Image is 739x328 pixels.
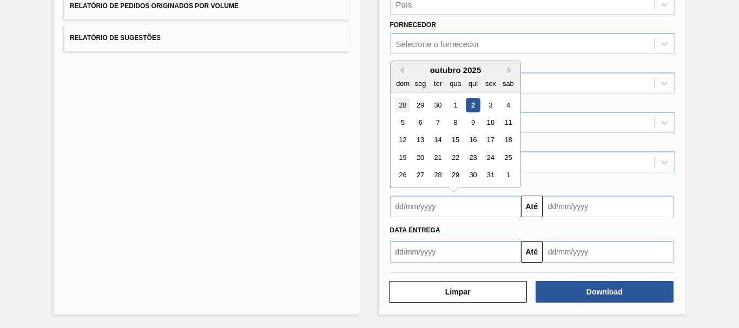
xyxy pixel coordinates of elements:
[430,98,445,112] div: Choose terça-feira, 30 de setembro de 2025
[465,76,480,91] div: qui
[465,150,480,165] div: Choose quinta-feira, 23 de outubro de 2025
[465,115,480,130] div: Choose quinta-feira, 9 de outubro de 2025
[395,168,410,183] div: Choose domingo, 26 de outubro de 2025
[395,115,410,130] div: Choose domingo, 5 de outubro de 2025
[448,133,463,148] div: Choose quarta-feira, 15 de outubro de 2025
[500,150,515,165] div: Choose sábado, 25 de outubro de 2025
[483,76,498,91] div: sex
[500,98,515,112] div: Choose sábado, 4 de outubro de 2025
[396,66,404,74] button: Previous Month
[465,133,480,148] div: Choose quinta-feira, 16 de outubro de 2025
[448,150,463,165] div: Choose quarta-feira, 22 de outubro de 2025
[413,150,427,165] div: Choose segunda-feira, 20 de outubro de 2025
[430,76,445,91] div: ter
[395,133,410,148] div: Choose domingo, 12 de outubro de 2025
[430,133,445,148] div: Choose terça-feira, 14 de outubro de 2025
[413,115,427,130] div: Choose segunda-feira, 6 de outubro de 2025
[483,150,498,165] div: Choose sexta-feira, 24 de outubro de 2025
[448,98,463,112] div: Choose quarta-feira, 1 de outubro de 2025
[448,76,463,91] div: qua
[390,226,440,234] span: Data entrega
[465,98,480,112] div: Choose quinta-feira, 2 de outubro de 2025
[430,150,445,165] div: Choose terça-feira, 21 de outubro de 2025
[543,196,674,217] input: dd/mm/yyyy
[483,168,498,183] div: Choose sexta-feira, 31 de outubro de 2025
[70,34,161,42] span: Relatório de Sugestões
[390,21,436,29] label: Fornecedor
[500,168,515,183] div: Choose sábado, 1 de novembro de 2025
[395,76,410,91] div: dom
[430,168,445,183] div: Choose terça-feira, 28 de outubro de 2025
[396,39,479,49] div: Selecione o fornecedor
[64,25,349,51] button: Relatório de Sugestões
[500,76,515,91] div: sab
[70,2,239,10] span: Relatório de Pedidos Originados por Volume
[448,115,463,130] div: Choose quarta-feira, 8 de outubro de 2025
[507,66,515,74] button: Next Month
[413,98,427,112] div: Choose segunda-feira, 29 de setembro de 2025
[521,241,543,263] button: Até
[413,76,427,91] div: seg
[500,133,515,148] div: Choose sábado, 18 de outubro de 2025
[483,133,498,148] div: Choose sexta-feira, 17 de outubro de 2025
[483,115,498,130] div: Choose sexta-feira, 10 de outubro de 2025
[521,196,543,217] button: Até
[391,65,520,75] div: outubro 2025
[500,115,515,130] div: Choose sábado, 11 de outubro de 2025
[465,168,480,183] div: Choose quinta-feira, 30 de outubro de 2025
[389,281,527,303] button: Limpar
[395,150,410,165] div: Choose domingo, 19 de outubro de 2025
[536,281,674,303] button: Download
[413,133,427,148] div: Choose segunda-feira, 13 de outubro de 2025
[390,196,521,217] input: dd/mm/yyyy
[413,168,427,183] div: Choose segunda-feira, 27 de outubro de 2025
[394,96,517,184] div: month 2025-10
[430,115,445,130] div: Choose terça-feira, 7 de outubro de 2025
[395,98,410,112] div: Choose domingo, 28 de setembro de 2025
[448,168,463,183] div: Choose quarta-feira, 29 de outubro de 2025
[483,98,498,112] div: Choose sexta-feira, 3 de outubro de 2025
[543,241,674,263] input: dd/mm/yyyy
[390,241,521,263] input: dd/mm/yyyy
